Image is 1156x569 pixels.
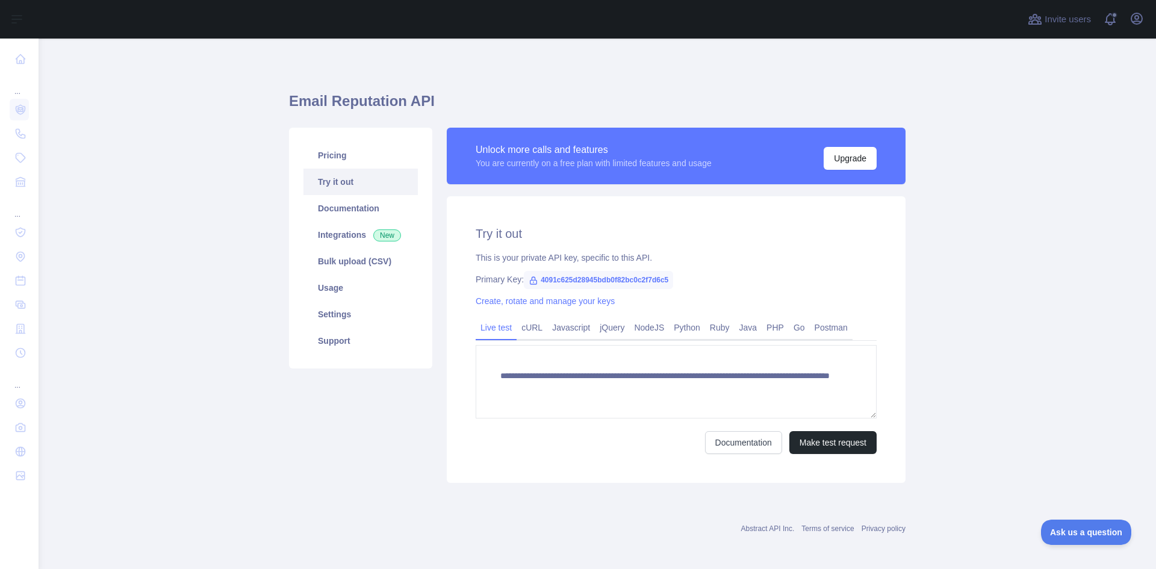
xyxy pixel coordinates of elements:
span: Invite users [1045,13,1091,26]
a: Java [735,318,762,337]
a: Ruby [705,318,735,337]
a: Integrations New [303,222,418,248]
a: Documentation [705,431,782,454]
a: cURL [517,318,547,337]
span: 4091c625d28945bdb0f82bc0c2f7d6c5 [524,271,673,289]
a: Terms of service [801,524,854,533]
div: ... [10,195,29,219]
a: Postman [810,318,853,337]
a: Privacy policy [862,524,906,533]
h2: Try it out [476,225,877,242]
button: Invite users [1025,10,1093,29]
span: New [373,229,401,241]
a: Documentation [303,195,418,222]
a: Python [669,318,705,337]
button: Make test request [789,431,877,454]
h1: Email Reputation API [289,92,906,120]
a: Pricing [303,142,418,169]
a: Try it out [303,169,418,195]
a: jQuery [595,318,629,337]
a: Usage [303,275,418,301]
button: Upgrade [824,147,877,170]
a: Bulk upload (CSV) [303,248,418,275]
a: Settings [303,301,418,328]
a: PHP [762,318,789,337]
div: Primary Key: [476,273,877,285]
a: NodeJS [629,318,669,337]
a: Live test [476,318,517,337]
div: ... [10,72,29,96]
div: This is your private API key, specific to this API. [476,252,877,264]
div: You are currently on a free plan with limited features and usage [476,157,712,169]
a: Javascript [547,318,595,337]
div: ... [10,366,29,390]
a: Abstract API Inc. [741,524,795,533]
div: Unlock more calls and features [476,143,712,157]
a: Support [303,328,418,354]
iframe: Toggle Customer Support [1041,520,1132,545]
a: Go [789,318,810,337]
a: Create, rotate and manage your keys [476,296,615,306]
